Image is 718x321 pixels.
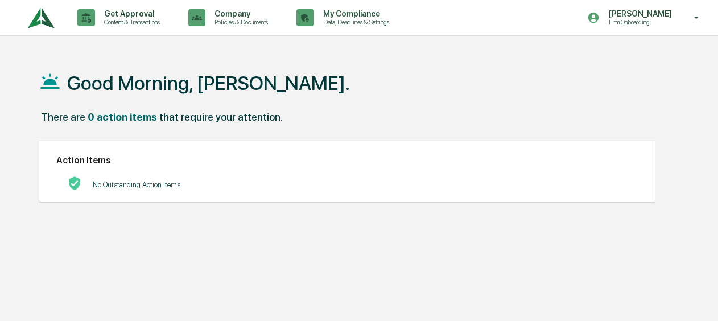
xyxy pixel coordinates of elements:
p: Company [205,9,274,18]
p: Get Approval [95,9,166,18]
p: My Compliance [314,9,395,18]
div: 0 action items [88,111,157,123]
p: Content & Transactions [95,18,166,26]
img: logo [27,2,55,34]
h2: Action Items [56,155,638,166]
div: that require your attention. [159,111,283,123]
img: No Actions logo [68,176,81,190]
p: No Outstanding Action Items [93,180,180,189]
div: There are [41,111,85,123]
p: Data, Deadlines & Settings [314,18,395,26]
p: Policies & Documents [205,18,274,26]
h1: Good Morning, [PERSON_NAME]. [67,72,350,94]
p: [PERSON_NAME] [600,9,678,18]
p: Firm Onboarding [600,18,678,26]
